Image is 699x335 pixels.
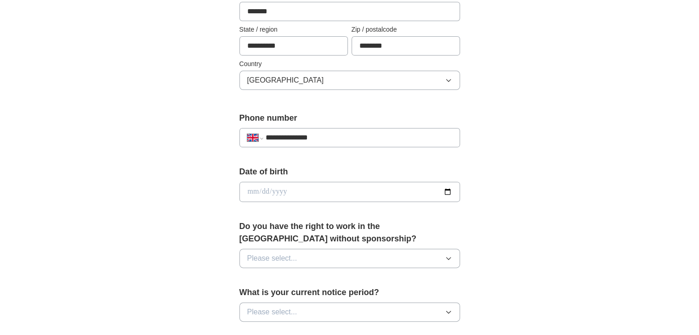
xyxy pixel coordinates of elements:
[239,220,460,245] label: Do you have the right to work in the [GEOGRAPHIC_DATA] without sponsorship?
[239,59,460,69] label: Country
[239,71,460,90] button: [GEOGRAPHIC_DATA]
[239,286,460,299] label: What is your current notice period?
[247,75,324,86] span: [GEOGRAPHIC_DATA]
[239,166,460,178] label: Date of birth
[239,249,460,268] button: Please select...
[352,25,460,34] label: Zip / postalcode
[239,112,460,124] label: Phone number
[247,307,297,318] span: Please select...
[239,302,460,322] button: Please select...
[247,253,297,264] span: Please select...
[239,25,348,34] label: State / region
